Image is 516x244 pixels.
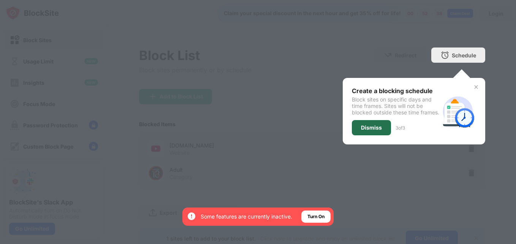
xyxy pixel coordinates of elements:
[307,213,324,220] div: Turn On
[201,213,292,220] div: Some features are currently inactive.
[473,84,479,90] img: x-button.svg
[187,212,196,221] img: error-circle-white.svg
[352,87,440,95] div: Create a blocking schedule
[396,125,405,131] div: 3 of 3
[452,52,476,59] div: Schedule
[352,96,440,116] div: Block sites on specific days and time frames. Sites will not be blocked outside these time frames.
[440,93,476,130] img: schedule.svg
[361,125,382,131] div: Dismiss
